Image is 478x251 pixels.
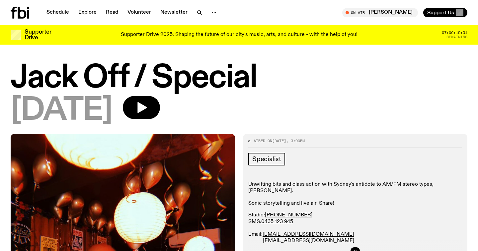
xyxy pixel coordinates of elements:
a: Explore [74,8,101,17]
span: Specialist [252,155,281,163]
a: Volunteer [123,8,155,17]
p: Unwitting bits and class action with Sydney's antidote to AM/FM stereo types, [PERSON_NAME]. Soni... [248,181,462,207]
a: [PHONE_NUMBER] [265,212,312,218]
span: , 3:00pm [286,138,305,143]
h3: Supporter Drive [25,29,51,41]
a: 0435 123 945 [261,219,293,224]
span: [DATE] [272,138,286,143]
span: [DATE] [11,96,112,126]
a: Specialist [248,153,285,165]
h1: Jack Off / Special [11,63,467,93]
button: On Air[PERSON_NAME] [342,8,418,17]
a: [EMAIL_ADDRESS][DOMAIN_NAME] [263,238,354,243]
a: Newsletter [156,8,192,17]
a: [EMAIL_ADDRESS][DOMAIN_NAME] [263,232,354,237]
span: Aired on [254,138,272,143]
span: 07:06:15:31 [442,31,467,35]
span: Remaining [446,35,467,39]
span: Support Us [427,10,454,16]
button: Support Us [423,8,467,17]
p: Supporter Drive 2025: Shaping the future of our city’s music, arts, and culture - with the help o... [121,32,358,38]
a: Schedule [42,8,73,17]
a: Read [102,8,122,17]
